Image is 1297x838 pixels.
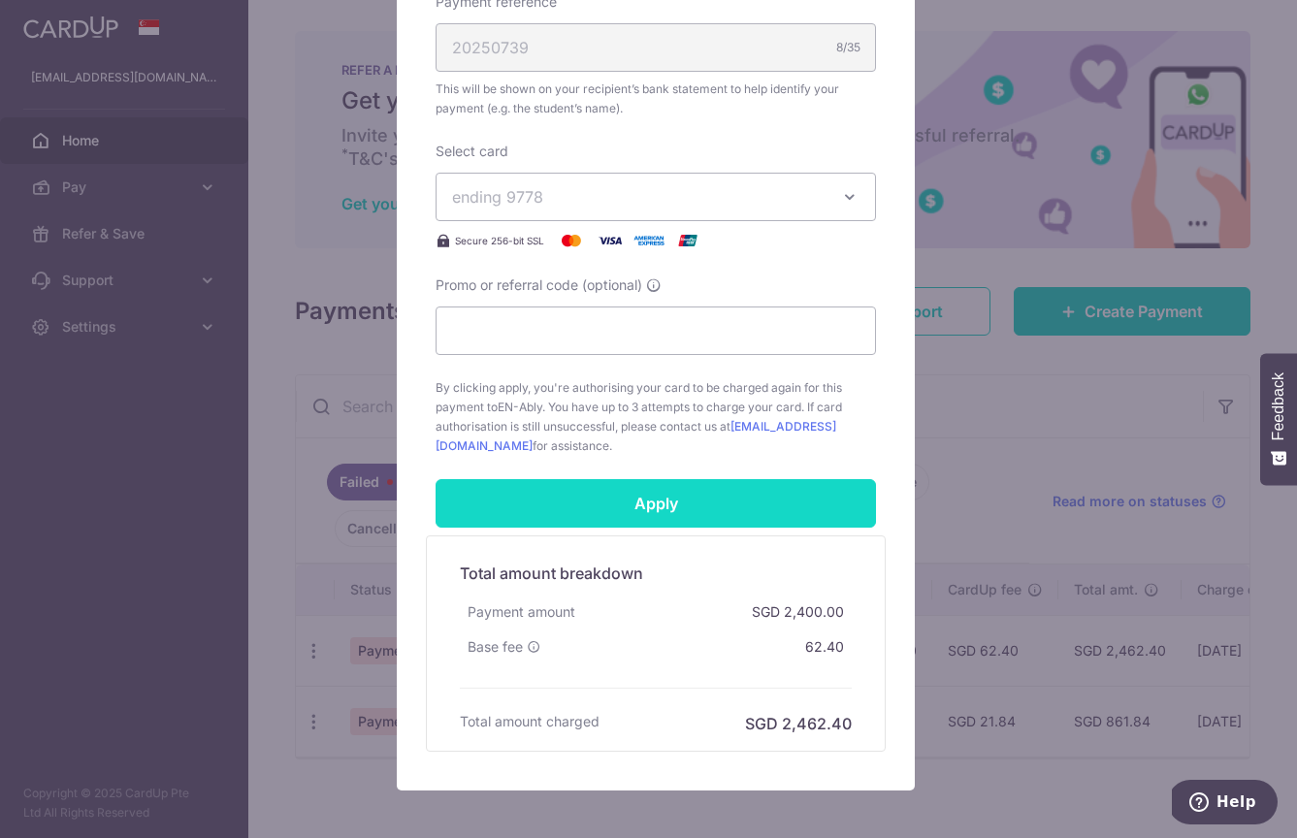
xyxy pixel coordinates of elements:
[552,229,591,252] img: Mastercard
[591,229,630,252] img: Visa
[436,479,876,528] input: Apply
[460,712,600,731] h6: Total amount charged
[1260,353,1297,485] button: Feedback - Show survey
[1270,372,1287,440] span: Feedback
[797,629,852,664] div: 62.40
[452,187,543,207] span: ending 9778
[745,712,852,735] h6: SGD 2,462.40
[836,38,860,57] div: 8/35
[630,229,668,252] img: American Express
[436,80,876,118] span: This will be shown on your recipient’s bank statement to help identify your payment (e.g. the stu...
[436,275,642,295] span: Promo or referral code (optional)
[436,173,876,221] button: ending 9778
[455,233,544,248] span: Secure 256-bit SSL
[436,378,876,456] span: By clicking apply, you're authorising your card to be charged again for this payment to . You hav...
[744,595,852,629] div: SGD 2,400.00
[460,562,852,585] h5: Total amount breakdown
[460,595,583,629] div: Payment amount
[1172,780,1278,828] iframe: Opens a widget where you can find more information
[468,637,523,657] span: Base fee
[498,400,542,414] span: EN-Ably
[668,229,707,252] img: UnionPay
[436,142,508,161] label: Select card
